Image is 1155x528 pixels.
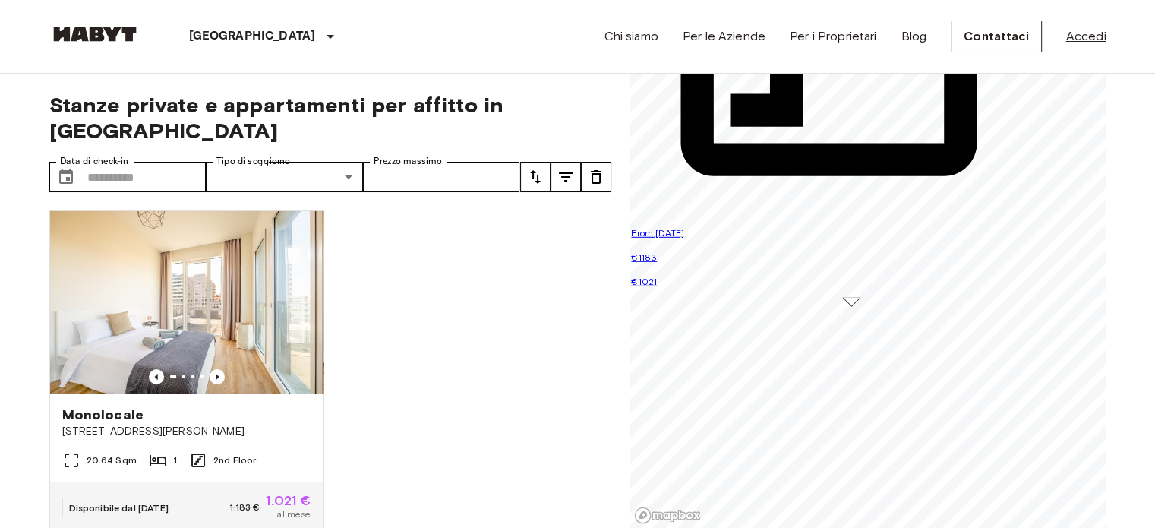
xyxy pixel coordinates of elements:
[49,92,611,144] span: Stanze private e appartamenti per affitto in [GEOGRAPHIC_DATA]
[213,454,256,467] span: 2nd Floor
[631,250,1071,265] p: €1183
[60,155,128,168] label: Data di check-in
[631,227,684,239] span: From [DATE]
[149,369,164,384] button: Previous image
[189,27,316,46] p: [GEOGRAPHIC_DATA]
[581,162,611,192] button: tune
[229,501,260,514] span: 1.183 €
[1066,27,1106,46] a: Accedi
[173,454,177,467] span: 1
[901,27,926,46] a: Blog
[216,155,290,168] label: Tipo di soggiorno
[266,494,311,507] span: 1.021 €
[49,27,140,42] img: Habyt
[951,21,1042,52] a: Contattaci
[62,406,144,424] span: Monolocale
[374,155,441,168] label: Prezzo massimo
[790,27,877,46] a: Per i Proprietari
[210,369,225,384] button: Previous image
[51,162,81,192] button: Choose date
[69,502,169,514] span: Disponibile dal [DATE]
[276,507,311,521] span: al mese
[87,454,137,467] span: 20.64 Sqm
[631,274,1071,289] p: €1021
[50,211,323,394] img: Marketing picture of unit PT-17-148-208-01
[604,27,658,46] a: Chi siamo
[62,424,311,439] span: [STREET_ADDRESS][PERSON_NAME]
[683,27,765,46] a: Per le Aziende
[634,507,701,524] a: Mapbox logo
[520,162,551,192] button: tune
[551,162,581,192] button: tune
